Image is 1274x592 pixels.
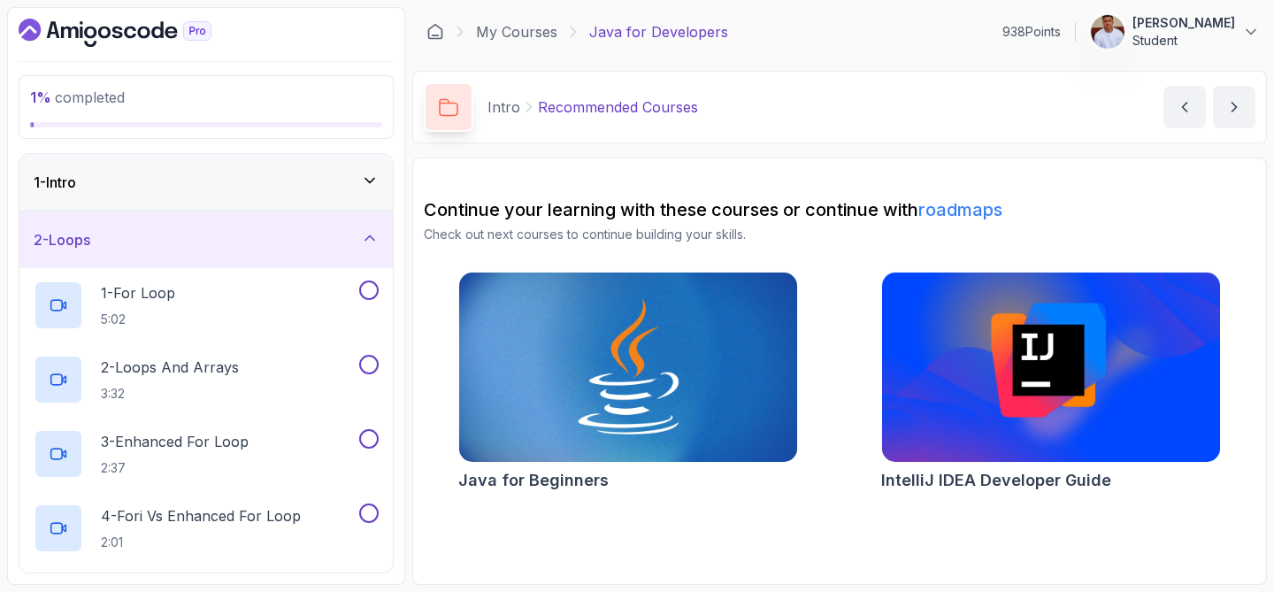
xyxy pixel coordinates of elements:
[1090,14,1260,50] button: user profile image[PERSON_NAME]Student
[487,96,520,118] p: Intro
[458,272,798,493] a: Java for Beginners cardJava for Beginners
[538,96,698,118] p: Recommended Courses
[459,273,797,462] img: Java for Beginners card
[19,154,393,211] button: 1-Intro
[424,197,1255,222] h2: Continue your learning with these courses or continue with
[1132,14,1235,32] p: [PERSON_NAME]
[1091,15,1124,49] img: user profile image
[34,172,76,193] h3: 1 - Intro
[424,226,1255,243] p: Check out next courses to continue building your skills.
[30,88,125,106] span: completed
[881,272,1221,493] a: IntelliJ IDEA Developer Guide cardIntelliJ IDEA Developer Guide
[34,355,379,404] button: 2-Loops And Arrays3:32
[1002,23,1061,41] p: 938 Points
[476,21,557,42] a: My Courses
[589,21,728,42] p: Java for Developers
[101,311,175,328] p: 5:02
[34,429,379,479] button: 3-Enhanced For Loop2:37
[101,534,301,551] p: 2:01
[101,459,249,477] p: 2:37
[1163,86,1206,128] button: previous content
[101,282,175,304] p: 1 - For Loop
[1132,32,1235,50] p: Student
[882,273,1220,462] img: IntelliJ IDEA Developer Guide card
[101,431,249,452] p: 3 - Enhanced For Loop
[30,88,51,106] span: 1 %
[19,211,393,268] button: 2-Loops
[34,504,379,553] button: 4-Fori vs Enhanced For Loop2:01
[34,281,379,330] button: 1-For Loop5:02
[101,385,239,403] p: 3:32
[101,357,239,378] p: 2 - Loops And Arrays
[918,199,1002,220] a: roadmaps
[34,229,90,250] h3: 2 - Loops
[426,23,444,41] a: Dashboard
[1213,86,1255,128] button: next content
[101,505,301,527] p: 4 - Fori vs Enhanced For Loop
[458,468,609,493] h2: Java for Beginners
[881,468,1111,493] h2: IntelliJ IDEA Developer Guide
[19,19,252,47] a: Dashboard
